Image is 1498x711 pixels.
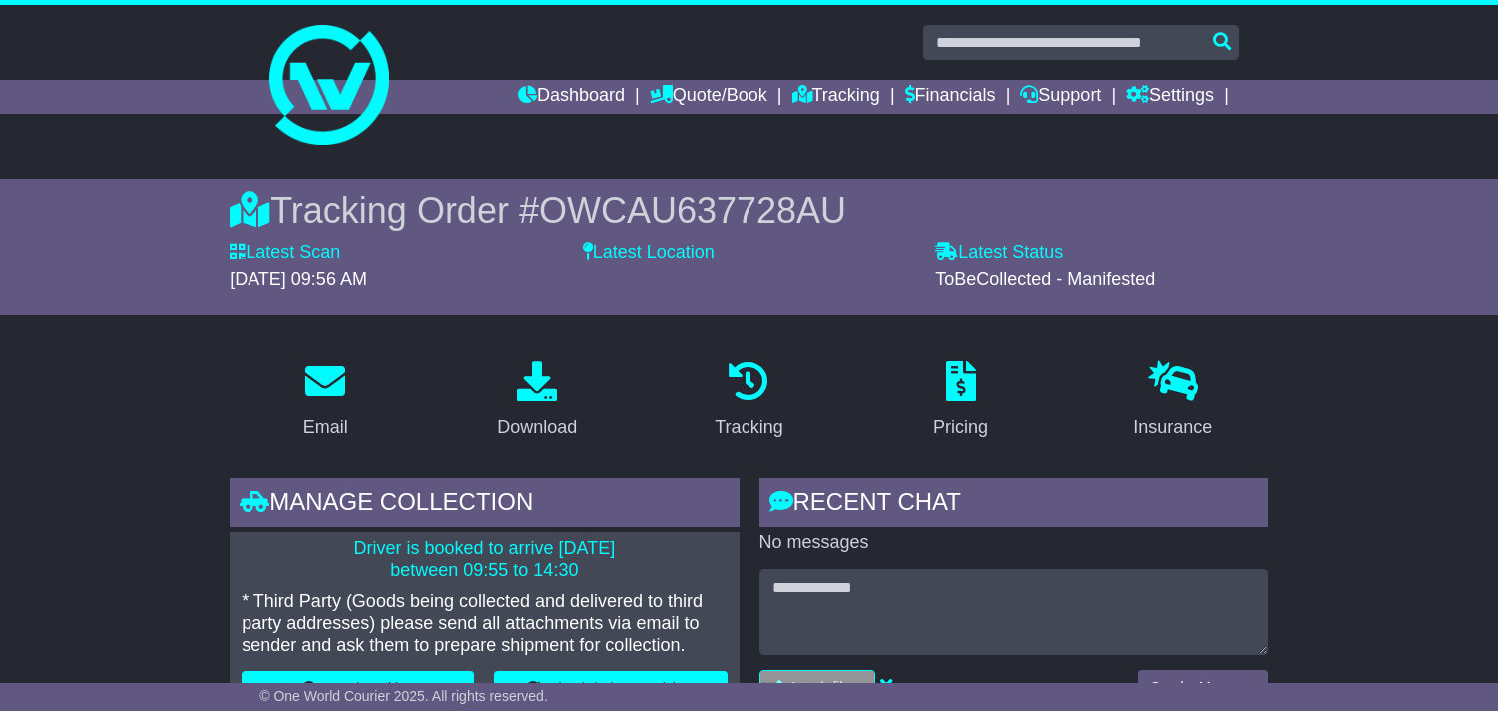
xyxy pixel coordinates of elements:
[1126,80,1214,114] a: Settings
[230,478,739,532] div: Manage collection
[230,269,367,289] span: [DATE] 09:56 AM
[230,242,340,264] label: Latest Scan
[1138,670,1268,705] button: Send a Message
[759,532,1268,554] p: No messages
[1133,414,1212,441] div: Insurance
[539,190,846,231] span: OWCAU637728AU
[650,80,767,114] a: Quote/Book
[494,671,727,706] button: Rebook / Change Pickup
[303,414,348,441] div: Email
[242,538,727,581] p: Driver is booked to arrive [DATE] between 09:55 to 14:30
[1120,355,1225,448] a: Insurance
[933,414,988,441] div: Pricing
[242,591,727,656] p: * Third Party (Goods being collected and delivered to third party addresses) please send all atta...
[230,189,1268,232] div: Tracking Order #
[259,688,548,704] span: © One World Courier 2025. All rights reserved.
[715,414,782,441] div: Tracking
[905,80,996,114] a: Financials
[935,269,1155,289] span: ToBeCollected - Manifested
[583,242,715,264] label: Latest Location
[759,478,1268,532] div: RECENT CHAT
[290,355,361,448] a: Email
[497,414,577,441] div: Download
[792,80,880,114] a: Tracking
[935,242,1063,264] label: Latest Status
[518,80,625,114] a: Dashboard
[702,355,795,448] a: Tracking
[484,355,590,448] a: Download
[920,355,1001,448] a: Pricing
[242,671,474,706] button: Cancel Booking
[1020,80,1101,114] a: Support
